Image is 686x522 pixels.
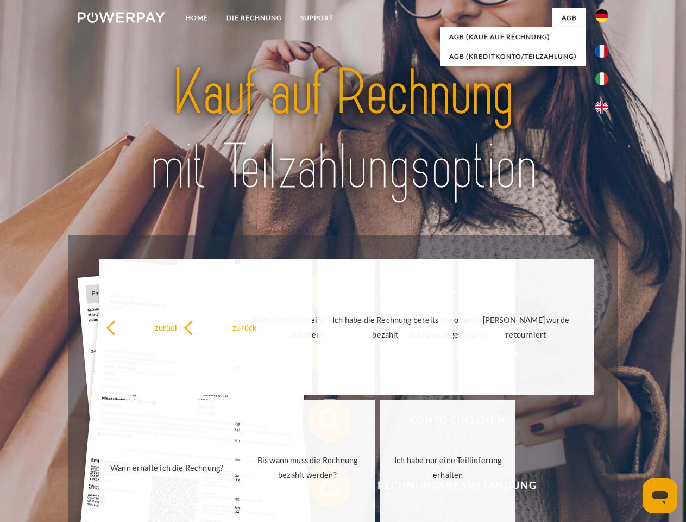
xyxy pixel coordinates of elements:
img: it [595,72,608,85]
img: title-powerpay_de.svg [104,52,582,208]
iframe: Schaltfläche zum Öffnen des Messaging-Fensters [643,478,677,513]
a: agb [552,8,586,28]
div: [PERSON_NAME] wurde retourniert [465,313,587,342]
div: zurück [106,320,228,334]
img: de [595,9,608,22]
img: fr [595,45,608,58]
a: Home [177,8,217,28]
div: zurück [184,320,306,334]
div: Wann erhalte ich die Rechnung? [106,460,228,475]
div: Bis wann muss die Rechnung bezahlt werden? [247,453,369,482]
img: en [595,101,608,114]
img: logo-powerpay-white.svg [78,12,165,23]
a: DIE RECHNUNG [217,8,291,28]
a: SUPPORT [291,8,343,28]
a: AGB (Kreditkonto/Teilzahlung) [440,47,586,66]
a: AGB (Kauf auf Rechnung) [440,27,586,47]
div: Ich habe die Rechnung bereits bezahlt [324,313,446,342]
div: Ich habe nur eine Teillieferung erhalten [387,453,509,482]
